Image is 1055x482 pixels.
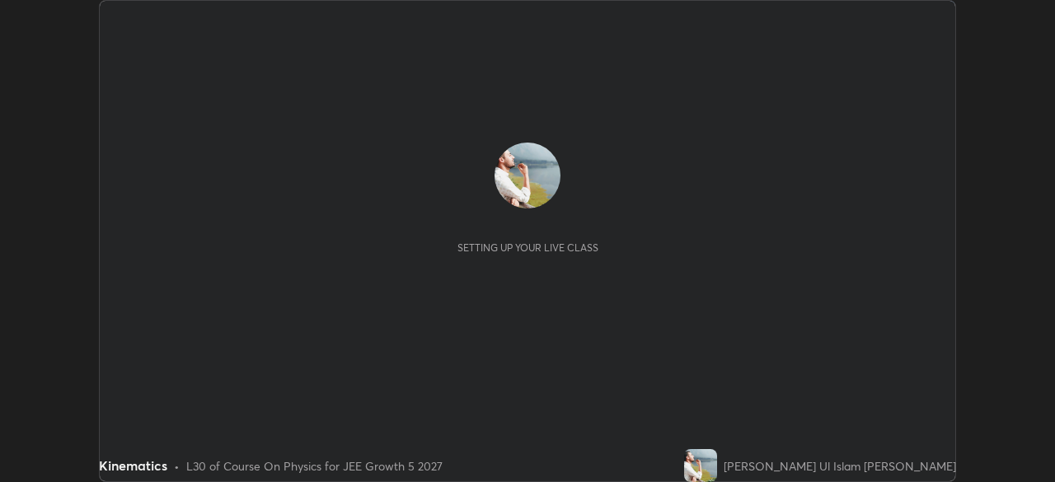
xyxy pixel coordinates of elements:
[457,241,598,254] div: Setting up your live class
[495,143,560,208] img: 8542fd9634654b18b5ab1538d47c8f9c.jpg
[724,457,956,475] div: [PERSON_NAME] Ul Islam [PERSON_NAME]
[99,456,167,475] div: Kinematics
[174,457,180,475] div: •
[186,457,443,475] div: L30 of Course On Physics for JEE Growth 5 2027
[684,449,717,482] img: 8542fd9634654b18b5ab1538d47c8f9c.jpg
